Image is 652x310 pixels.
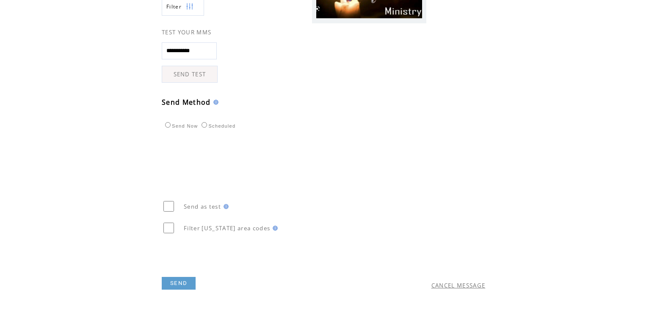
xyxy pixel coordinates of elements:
span: Send as test [184,203,221,210]
span: Show filters [166,3,182,10]
input: Scheduled [202,122,207,128]
span: Filter [US_STATE] area codes [184,224,270,232]
a: SEND TEST [162,66,218,83]
span: Send Method [162,98,211,107]
label: Send Now [163,123,198,128]
a: CANCEL MESSAGE [431,282,486,289]
a: SEND [162,277,196,290]
input: Send Now [165,122,171,128]
label: Scheduled [199,123,235,128]
img: help.gif [221,204,229,209]
img: help.gif [211,100,218,105]
span: TEST YOUR MMS [162,28,211,36]
img: help.gif [270,226,278,231]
